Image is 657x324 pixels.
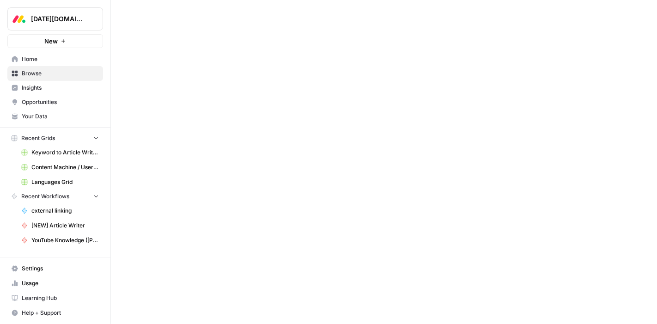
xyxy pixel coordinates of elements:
[7,7,103,31] button: Workspace: Monday.com
[17,175,103,190] a: Languages Grid
[17,203,103,218] a: external linking
[7,52,103,67] a: Home
[17,160,103,175] a: Content Machine / User Persona Content
[31,221,99,230] span: [NEW] Article Writer
[22,279,99,287] span: Usage
[22,264,99,273] span: Settings
[31,14,87,24] span: [DATE][DOMAIN_NAME]
[22,294,99,302] span: Learning Hub
[31,207,99,215] span: external linking
[7,276,103,291] a: Usage
[44,37,58,46] span: New
[31,163,99,171] span: Content Machine / User Persona Content
[7,34,103,48] button: New
[7,66,103,81] a: Browse
[22,98,99,106] span: Opportunities
[7,95,103,110] a: Opportunities
[7,190,103,203] button: Recent Workflows
[7,131,103,145] button: Recent Grids
[11,11,27,27] img: Monday.com Logo
[31,236,99,245] span: YouTube Knowledge ([PERSON_NAME])
[22,309,99,317] span: Help + Support
[7,80,103,95] a: Insights
[7,291,103,306] a: Learning Hub
[22,55,99,63] span: Home
[22,112,99,121] span: Your Data
[17,218,103,233] a: [NEW] Article Writer
[17,145,103,160] a: Keyword to Article Writer Grid
[31,178,99,186] span: Languages Grid
[31,148,99,157] span: Keyword to Article Writer Grid
[22,69,99,78] span: Browse
[22,84,99,92] span: Insights
[21,192,69,201] span: Recent Workflows
[21,134,55,142] span: Recent Grids
[7,109,103,124] a: Your Data
[7,261,103,276] a: Settings
[7,306,103,320] button: Help + Support
[17,233,103,248] a: YouTube Knowledge ([PERSON_NAME])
